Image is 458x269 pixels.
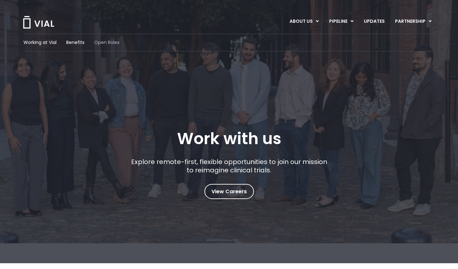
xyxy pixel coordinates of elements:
[324,16,358,27] a: PIPELINEMenu Toggle
[359,16,390,27] a: UPDATES
[22,16,55,29] img: Vial Logo
[284,16,324,27] a: ABOUT USMenu Toggle
[129,158,329,174] p: Explore remote-first, flexible opportunities to join our mission to reimagine clinical trials.
[66,39,85,46] a: Benefits
[177,129,281,148] h1: Work with us
[23,39,57,46] a: Working at Vial
[390,16,437,27] a: PARTNERSHIPMenu Toggle
[94,39,120,46] a: Open Roles
[204,184,254,199] a: View Careers
[211,187,247,196] span: View Careers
